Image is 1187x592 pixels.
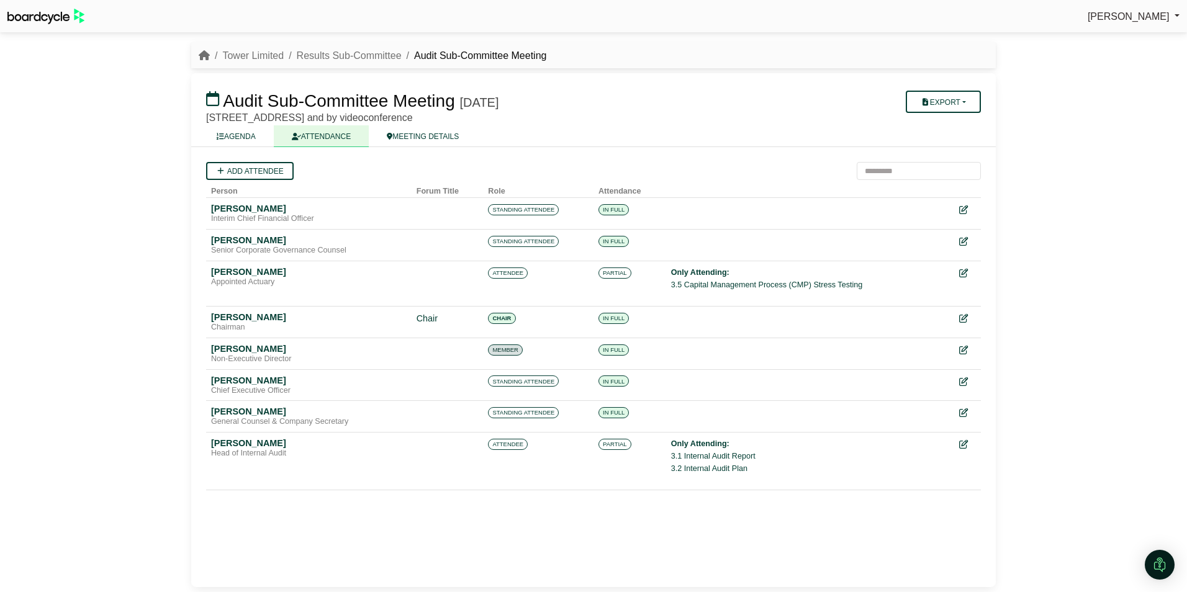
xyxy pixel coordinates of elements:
[959,235,976,249] div: Edit
[959,312,976,326] div: Edit
[402,48,547,64] li: Audit Sub-Committee Meeting
[598,439,631,450] span: PARTIAL
[199,125,274,147] a: AGENDA
[211,437,407,449] div: [PERSON_NAME]
[671,462,949,475] li: 3.2 Internal Audit Plan
[488,375,559,387] span: STANDING ATTENDEE
[211,246,407,256] div: Senior Corporate Governance Counsel
[598,407,629,418] span: IN FULL
[1145,550,1175,580] div: Open Intercom Messenger
[671,279,949,291] li: 3.5 Capital Management Process (CMP) Stress Testing
[211,277,407,287] div: Appointed Actuary
[206,112,413,123] span: [STREET_ADDRESS] and by videoconference
[211,386,407,396] div: Chief Executive Officer
[1088,11,1170,22] span: [PERSON_NAME]
[211,235,407,246] div: [PERSON_NAME]
[211,406,407,417] div: [PERSON_NAME]
[206,162,294,180] a: Add attendee
[598,313,629,324] span: IN FULL
[206,180,412,198] th: Person
[297,50,402,61] a: Results Sub-Committee
[959,266,976,280] div: Edit
[199,48,546,64] nav: breadcrumb
[906,91,981,113] button: Export
[959,375,976,389] div: Edit
[274,125,369,147] a: ATTENDANCE
[598,204,629,215] span: IN FULL
[598,236,629,247] span: IN FULL
[959,437,976,452] div: Edit
[412,180,484,198] th: Forum Title
[1088,9,1180,25] a: [PERSON_NAME]
[211,354,407,364] div: Non-Executive Director
[488,204,559,215] span: STANDING ATTENDEE
[488,267,528,279] span: ATTENDEE
[211,266,407,277] div: [PERSON_NAME]
[593,180,666,198] th: Attendance
[488,344,523,356] span: MEMBER
[417,312,479,326] div: Chair
[488,439,528,450] span: ATTENDEE
[460,95,499,110] div: [DATE]
[959,203,976,217] div: Edit
[959,406,976,420] div: Edit
[488,407,559,418] span: STANDING ATTENDEE
[211,343,407,354] div: [PERSON_NAME]
[211,323,407,333] div: Chairman
[211,449,407,459] div: Head of Internal Audit
[671,450,949,462] li: 3.1 Internal Audit Report
[223,91,455,110] span: Audit Sub-Committee Meeting
[488,236,559,247] span: STANDING ATTENDEE
[671,437,949,450] div: Only Attending:
[211,417,407,427] div: General Counsel & Company Secretary
[959,343,976,357] div: Edit
[222,50,284,61] a: Tower Limited
[7,9,84,24] img: BoardcycleBlackGreen-aaafeed430059cb809a45853b8cf6d952af9d84e6e89e1f1685b34bfd5cb7d64.svg
[369,125,477,147] a: MEETING DETAILS
[211,203,407,214] div: [PERSON_NAME]
[671,266,949,279] div: Only Attending:
[211,214,407,224] div: Interim Chief Financial Officer
[488,313,515,324] span: CHAIR
[598,375,629,387] span: IN FULL
[211,375,407,386] div: [PERSON_NAME]
[211,312,407,323] div: [PERSON_NAME]
[598,267,631,279] span: PARTIAL
[483,180,593,198] th: Role
[598,344,629,356] span: IN FULL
